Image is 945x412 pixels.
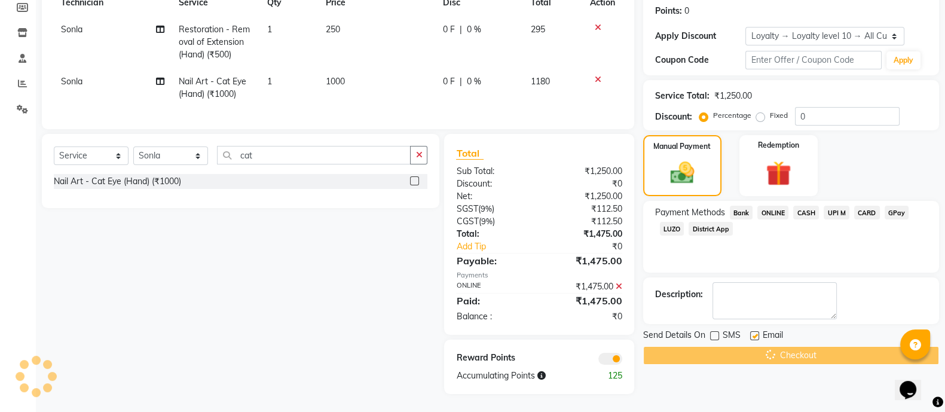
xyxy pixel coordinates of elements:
[481,216,492,226] span: 9%
[714,90,752,102] div: ₹1,250.00
[824,206,849,219] span: UPI M
[663,159,702,187] img: _cash.svg
[480,204,491,213] span: 9%
[460,75,462,88] span: |
[539,294,631,308] div: ₹1,475.00
[326,76,345,87] span: 1000
[456,270,622,280] div: Payments
[539,310,631,323] div: ₹0
[54,175,181,188] div: Nail Art - Cat Eye (Hand) (₹1000)
[447,178,539,190] div: Discount:
[447,370,585,382] div: Accumulating Points
[456,147,484,160] span: Total
[793,206,819,219] span: CASH
[585,370,631,382] div: 125
[655,206,725,219] span: Payment Methods
[539,215,631,228] div: ₹112.50
[447,165,539,178] div: Sub Total:
[179,76,246,99] span: Nail Art - Cat Eye (Hand) (₹1000)
[443,23,455,36] span: 0 F
[531,24,545,35] span: 295
[854,206,880,219] span: CARD
[326,24,340,35] span: 250
[745,51,882,69] input: Enter Offer / Coupon Code
[539,165,631,178] div: ₹1,250.00
[643,329,705,344] span: Send Details On
[447,215,539,228] div: ( )
[179,24,250,60] span: Restoration - Removal of Extension (Hand) (₹500)
[655,30,746,42] div: Apply Discount
[447,310,539,323] div: Balance :
[447,294,539,308] div: Paid:
[539,280,631,293] div: ₹1,475.00
[655,288,703,301] div: Description:
[684,5,689,17] div: 0
[443,75,455,88] span: 0 F
[886,51,920,69] button: Apply
[763,329,783,344] span: Email
[555,240,631,253] div: ₹0
[655,111,692,123] div: Discount:
[61,24,82,35] span: Sonla
[689,222,733,236] span: District App
[539,178,631,190] div: ₹0
[447,228,539,240] div: Total:
[447,352,539,365] div: Reward Points
[267,76,271,87] span: 1
[885,206,909,219] span: GPay
[655,90,709,102] div: Service Total:
[447,280,539,293] div: ONLINE
[539,190,631,203] div: ₹1,250.00
[217,146,411,164] input: Search or Scan
[447,190,539,203] div: Net:
[758,158,799,189] img: _gift.svg
[531,76,550,87] span: 1180
[467,23,481,36] span: 0 %
[467,75,481,88] span: 0 %
[539,228,631,240] div: ₹1,475.00
[447,240,554,253] a: Add Tip
[723,329,741,344] span: SMS
[267,24,271,35] span: 1
[660,222,684,236] span: LUZO
[539,254,631,268] div: ₹1,475.00
[730,206,753,219] span: Bank
[770,110,788,121] label: Fixed
[758,140,799,151] label: Redemption
[447,254,539,268] div: Payable:
[655,54,746,66] div: Coupon Code
[447,203,539,215] div: ( )
[757,206,788,219] span: ONLINE
[539,203,631,215] div: ₹112.50
[655,5,682,17] div: Points:
[456,203,478,214] span: SGST
[713,110,751,121] label: Percentage
[460,23,462,36] span: |
[456,216,478,227] span: CGST
[61,76,82,87] span: Sonla
[895,364,933,400] iframe: chat widget
[653,141,711,152] label: Manual Payment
